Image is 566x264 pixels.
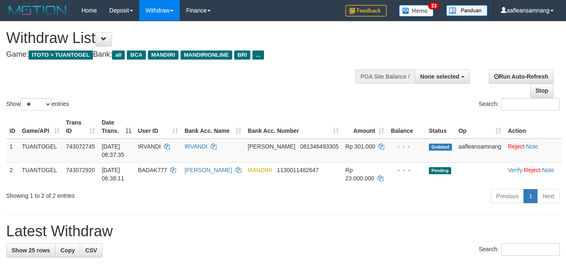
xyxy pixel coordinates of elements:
th: Bank Acc. Number: activate to sort column ascending [245,115,342,139]
div: - - - [391,166,422,174]
th: Action [504,115,562,139]
span: BRI [234,50,250,60]
a: Previous [491,189,524,203]
th: Game/API: activate to sort column ascending [19,115,63,139]
input: Search: [501,243,560,256]
th: Bank Acc. Name: activate to sort column ascending [181,115,245,139]
span: BADAK777 [138,167,167,173]
label: Search: [479,98,560,110]
span: Rp 23.000.000 [345,167,374,182]
h1: Withdraw List [6,30,369,46]
a: Stop [530,84,554,98]
img: panduan.png [446,5,488,16]
h4: Game: Bank: [6,50,369,59]
th: Status [426,115,455,139]
th: Date Trans.: activate to sort column descending [98,115,135,139]
span: Show 25 rows [12,247,50,254]
a: Note [542,167,554,173]
span: IRVANDI [138,143,161,150]
select: Showentries [21,98,52,110]
span: [DATE] 06:38:11 [102,167,124,182]
span: Grabbed [429,144,452,151]
span: MANDIRI [148,50,178,60]
th: Balance [388,115,426,139]
a: Show 25 rows [6,243,55,257]
span: Copy [60,247,75,254]
span: Copy 081346493305 to clipboard [300,143,338,150]
span: 743072745 [66,143,95,150]
span: 743072920 [66,167,95,173]
span: Copy 1130011482647 to clipboard [277,167,319,173]
a: Run Auto-Refresh [489,70,554,84]
div: Showing 1 to 2 of 2 entries [6,188,230,200]
th: ID [6,115,19,139]
img: Feedback.jpg [345,5,387,17]
a: IRVANDI [185,143,208,150]
div: - - - [391,142,422,151]
span: ... [252,50,264,60]
span: None selected [420,73,459,80]
input: Search: [501,98,560,110]
a: [PERSON_NAME] [185,167,232,173]
label: Search: [479,243,560,256]
h1: Latest Withdraw [6,223,560,240]
span: [PERSON_NAME] [248,143,295,150]
th: Op: activate to sort column ascending [455,115,505,139]
a: Copy [55,243,80,257]
button: None selected [415,70,470,84]
span: MANDIRI [248,167,272,173]
th: Trans ID: activate to sort column ascending [63,115,98,139]
label: Show entries [6,98,69,110]
img: Button%20Memo.svg [399,5,434,17]
span: CSV [85,247,97,254]
span: 33 [428,2,439,10]
td: · · [504,162,562,186]
a: Verify [508,167,522,173]
th: Amount: activate to sort column ascending [342,115,388,139]
span: ITOTO > TUANTOGEL [29,50,93,60]
td: TUANTOGEL [19,162,63,186]
td: aafleansamnang [455,139,505,163]
div: PGA Site Balance / [355,70,415,84]
a: Note [526,143,538,150]
a: Reject [508,143,524,150]
td: · [504,139,562,163]
a: CSV [80,243,102,257]
td: TUANTOGEL [19,139,63,163]
td: 1 [6,139,19,163]
a: Reject [524,167,540,173]
span: [DATE] 06:37:35 [102,143,124,158]
a: 1 [523,189,537,203]
span: Rp 301.000 [345,143,375,150]
span: all [112,50,125,60]
span: BCA [127,50,145,60]
img: MOTION_logo.png [6,4,69,17]
span: MANDIRIONLINE [181,50,232,60]
td: 2 [6,162,19,186]
span: Pending [429,167,451,174]
th: User ID: activate to sort column ascending [135,115,181,139]
a: Next [537,189,560,203]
